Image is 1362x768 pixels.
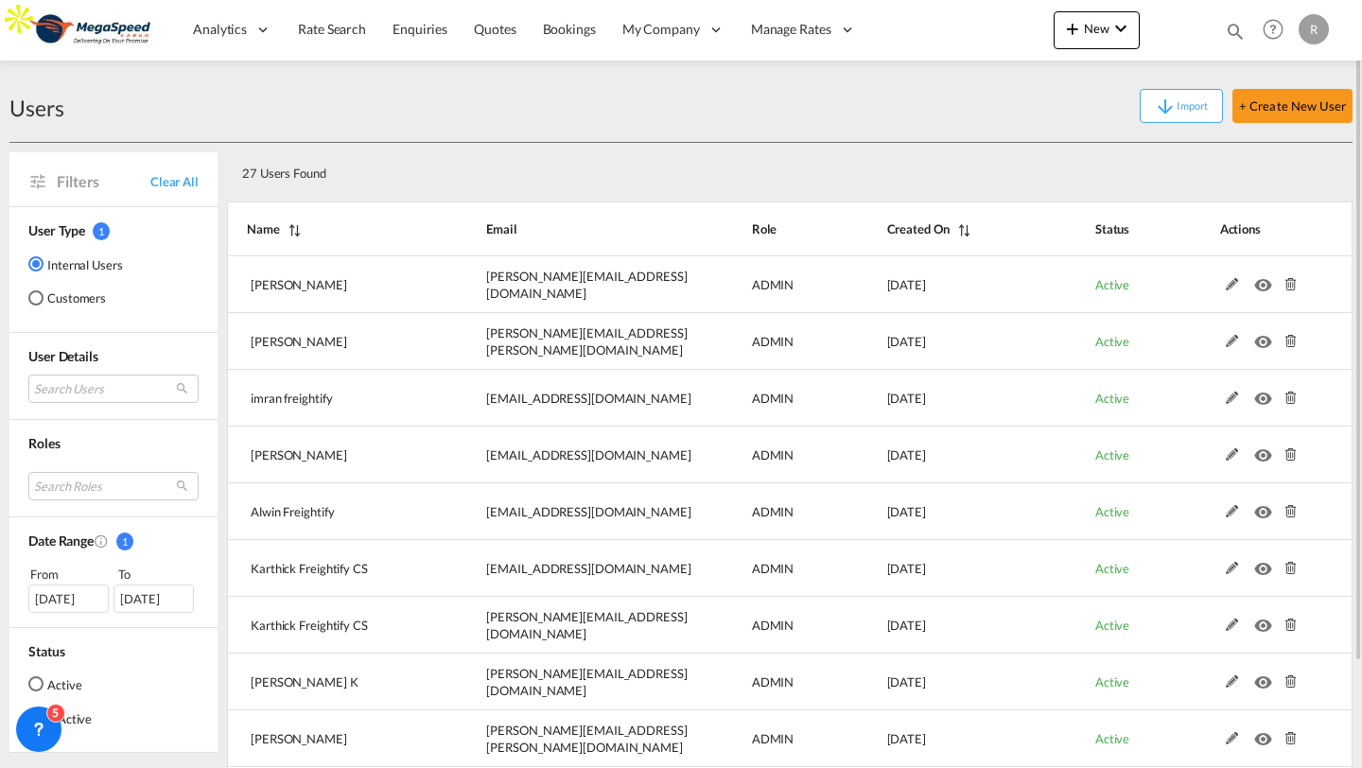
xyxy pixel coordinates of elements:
td: Karthick Freightify CS [227,597,439,654]
td: ADMIN [705,540,840,597]
button: + Create New User [1232,89,1353,123]
span: User Type [28,222,85,238]
td: ADMIN [705,370,840,427]
td: siva@freightify.com [439,654,704,710]
md-icon: icon-eye [1254,671,1279,684]
span: Active [1095,391,1129,406]
span: [DATE] [887,447,926,463]
span: [PERSON_NAME] [251,447,347,463]
span: ADMIN [752,277,794,292]
span: [DATE] [887,618,926,633]
md-icon: Created On [94,533,109,549]
td: 2025-04-11 [840,427,1048,483]
div: Users [9,93,64,123]
span: [PERSON_NAME][EMAIL_ADDRESS][DOMAIN_NAME] [486,666,687,698]
md-radio-button: Active [28,674,92,693]
md-icon: icon-eye [1254,500,1279,514]
span: Alwin Freightify [251,504,334,519]
span: ADMIN [752,618,794,633]
td: Walter Pereira [227,710,439,767]
span: [DATE] [887,561,926,576]
span: Active [1095,334,1129,349]
span: ADMIN [752,504,794,519]
span: imran freightify [251,391,332,406]
td: ADMIN [705,654,840,710]
span: Filters [57,171,150,192]
td: saranya.kothandan@freightfy.com [439,313,704,370]
th: Role [705,201,840,256]
md-icon: icon-arrow-down [1154,96,1177,118]
span: ADMIN [752,334,794,349]
td: ADMIN [705,597,840,654]
span: [DATE] [887,731,926,746]
div: From [28,565,112,584]
span: Active [1095,561,1129,576]
td: ADMIN [705,427,840,483]
span: ADMIN [752,391,794,406]
th: Status [1048,201,1173,256]
th: Email [439,201,704,256]
td: imran.khan@freightfy.com [439,370,704,427]
td: 2025-03-04 [840,540,1048,597]
span: [PERSON_NAME][EMAIL_ADDRESS][PERSON_NAME][DOMAIN_NAME] [486,325,687,358]
span: [DATE] [887,277,926,292]
span: [PERSON_NAME][EMAIL_ADDRESS][PERSON_NAME][DOMAIN_NAME] [486,723,687,755]
span: Date Range [28,532,94,549]
div: [DATE] [113,585,194,613]
span: [DATE] [887,334,926,349]
span: [DATE] [887,674,926,689]
span: [PERSON_NAME][EMAIL_ADDRESS][DOMAIN_NAME] [486,269,687,301]
span: Active [1095,731,1129,746]
span: Karthick Freightify CS [251,618,368,633]
span: [DATE] [887,391,926,406]
th: Actions [1173,201,1353,256]
md-icon: icon-eye [1254,387,1279,400]
md-icon: icon-eye [1254,444,1279,457]
md-icon: icon-eye [1254,273,1279,287]
td: 2025-03-04 [840,483,1048,540]
td: 2025-02-14 [840,654,1048,710]
span: 1 [116,532,133,550]
span: [EMAIL_ADDRESS][DOMAIN_NAME] [486,447,690,463]
div: To [116,565,200,584]
span: ADMIN [752,674,794,689]
span: [PERSON_NAME][EMAIL_ADDRESS][DOMAIN_NAME] [486,609,687,641]
td: Saranya K [227,313,439,370]
span: Roles [28,435,61,451]
td: alwinregan.a@freightfy.com [439,483,704,540]
md-icon: icon-eye [1254,727,1279,741]
span: ADMIN [752,561,794,576]
td: ADMIN [705,483,840,540]
span: [PERSON_NAME] [251,277,347,292]
div: [DATE] [28,585,109,613]
td: wcp@mgscargo.ae [439,427,704,483]
span: 1 [93,222,110,240]
span: [EMAIL_ADDRESS][DOMAIN_NAME] [486,504,690,519]
td: kumar@fresa.io [439,256,704,313]
td: ADMIN [705,313,840,370]
span: [EMAIL_ADDRESS][DOMAIN_NAME] [486,561,690,576]
span: Karthick Freightify CS [251,561,368,576]
span: [PERSON_NAME] [251,334,347,349]
span: Active [1095,447,1129,463]
span: Clear All [150,173,199,190]
td: s.ka0705@gmail.com [439,540,704,597]
td: Karthick Freightify CS [227,540,439,597]
span: From To [DATE][DATE] [28,565,199,612]
td: 2025-03-04 [840,597,1048,654]
th: Created On [840,201,1048,256]
td: ADMIN [705,710,840,767]
span: Active [1095,277,1129,292]
span: Active [1095,504,1129,519]
td: 2025-09-30 [840,256,1048,313]
span: [DATE] [887,504,926,519]
span: Active [1095,674,1129,689]
md-icon: icon-eye [1254,330,1279,343]
td: Wesley Pereira [227,427,439,483]
td: 2025-07-24 [840,313,1048,370]
div: 27 Users Found [235,150,1234,189]
span: Status [28,643,64,659]
th: Name [227,201,439,256]
td: 2025-02-03 [840,710,1048,767]
span: Active [1095,618,1129,633]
